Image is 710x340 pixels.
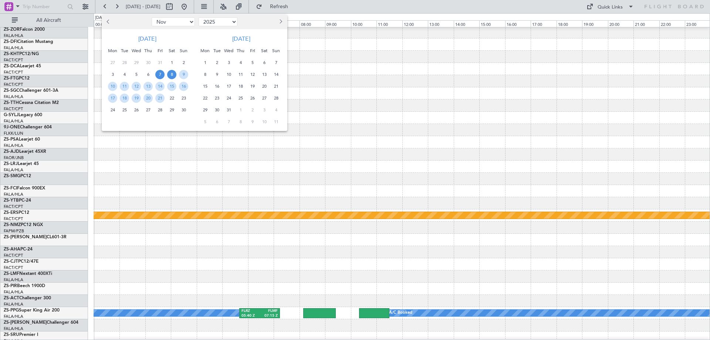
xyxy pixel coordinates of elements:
[179,58,188,67] span: 2
[271,58,281,67] span: 7
[258,68,270,80] div: 13-12-2025
[235,80,247,92] div: 18-12-2025
[211,68,223,80] div: 9-12-2025
[235,57,247,68] div: 4-12-2025
[260,117,269,127] span: 10
[143,105,153,115] span: 27
[276,16,284,28] button: Next month
[143,70,153,79] span: 6
[108,105,117,115] span: 24
[199,80,211,92] div: 15-12-2025
[107,104,119,116] div: 24-11-2025
[131,45,142,57] div: Wed
[119,68,131,80] div: 4-11-2025
[223,68,235,80] div: 10-12-2025
[108,94,117,103] span: 17
[131,57,142,68] div: 29-10-2025
[260,70,269,79] span: 13
[155,70,165,79] span: 7
[167,105,176,115] span: 29
[224,58,233,67] span: 3
[271,70,281,79] span: 14
[211,92,223,104] div: 23-12-2025
[178,80,190,92] div: 16-11-2025
[223,116,235,128] div: 7-1-2026
[120,94,129,103] span: 18
[131,68,142,80] div: 5-11-2025
[247,92,258,104] div: 26-12-2025
[143,94,153,103] span: 20
[247,57,258,68] div: 5-12-2025
[211,80,223,92] div: 16-12-2025
[212,70,222,79] span: 9
[108,58,117,67] span: 27
[154,80,166,92] div: 14-11-2025
[236,58,245,67] span: 4
[212,94,222,103] span: 23
[179,70,188,79] span: 9
[258,92,270,104] div: 27-12-2025
[107,45,119,57] div: Mon
[199,92,211,104] div: 22-12-2025
[178,45,190,57] div: Sun
[166,92,178,104] div: 22-11-2025
[143,82,153,91] span: 13
[212,82,222,91] span: 16
[142,92,154,104] div: 20-11-2025
[247,68,258,80] div: 12-12-2025
[120,82,129,91] span: 11
[199,104,211,116] div: 29-12-2025
[248,58,257,67] span: 5
[143,58,153,67] span: 30
[142,68,154,80] div: 6-11-2025
[258,45,270,57] div: Sat
[142,45,154,57] div: Thu
[199,17,237,26] select: Select year
[235,116,247,128] div: 8-1-2026
[270,68,282,80] div: 14-12-2025
[178,68,190,80] div: 9-11-2025
[247,116,258,128] div: 9-1-2026
[200,94,210,103] span: 22
[154,45,166,57] div: Fri
[120,105,129,115] span: 25
[235,45,247,57] div: Thu
[154,92,166,104] div: 21-11-2025
[271,94,281,103] span: 28
[258,80,270,92] div: 20-12-2025
[120,70,129,79] span: 4
[236,94,245,103] span: 25
[152,17,195,26] select: Select month
[132,94,141,103] span: 19
[211,116,223,128] div: 6-1-2026
[224,94,233,103] span: 24
[212,117,222,127] span: 6
[166,104,178,116] div: 29-11-2025
[131,80,142,92] div: 12-11-2025
[155,82,165,91] span: 14
[260,82,269,91] span: 20
[131,104,142,116] div: 26-11-2025
[211,57,223,68] div: 2-12-2025
[155,105,165,115] span: 28
[224,105,233,115] span: 31
[260,105,269,115] span: 3
[258,116,270,128] div: 10-1-2026
[105,16,113,28] button: Previous month
[248,70,257,79] span: 12
[119,45,131,57] div: Tue
[200,105,210,115] span: 29
[270,116,282,128] div: 11-1-2026
[212,105,222,115] span: 30
[260,94,269,103] span: 27
[270,45,282,57] div: Sun
[119,92,131,104] div: 18-11-2025
[179,82,188,91] span: 16
[142,80,154,92] div: 13-11-2025
[119,57,131,68] div: 28-10-2025
[107,92,119,104] div: 17-11-2025
[223,104,235,116] div: 31-12-2025
[223,45,235,57] div: Wed
[166,57,178,68] div: 1-11-2025
[132,70,141,79] span: 5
